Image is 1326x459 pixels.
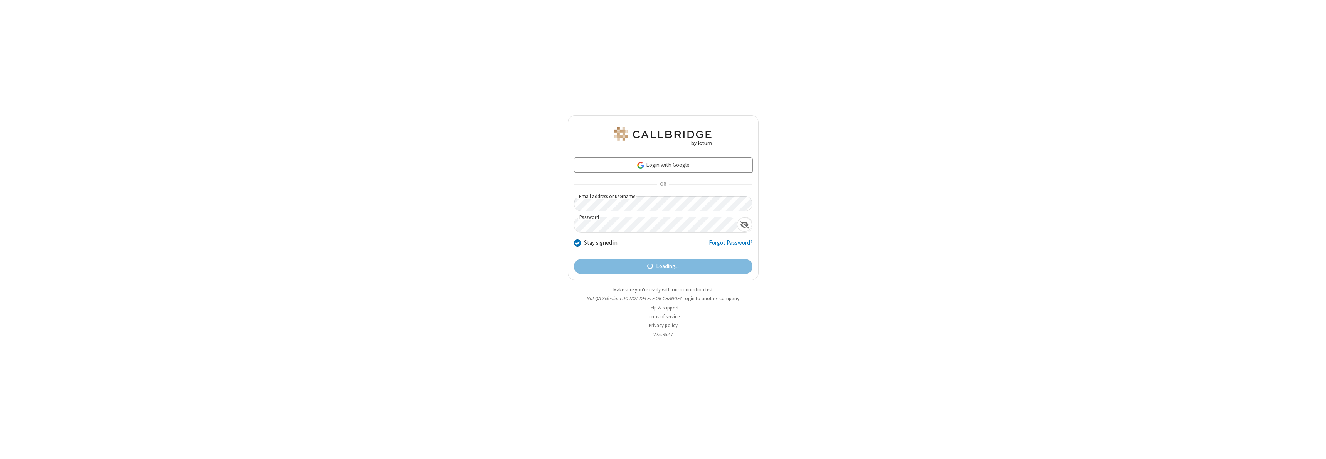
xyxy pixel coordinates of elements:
[636,161,645,170] img: google-icon.png
[657,179,669,190] span: OR
[568,295,759,302] li: Not QA Selenium DO NOT DELETE OR CHANGE?
[574,217,737,232] input: Password
[613,127,713,146] img: QA Selenium DO NOT DELETE OR CHANGE
[647,313,680,320] a: Terms of service
[584,239,618,247] label: Stay signed in
[648,304,679,311] a: Help & support
[649,322,678,329] a: Privacy policy
[568,331,759,338] li: v2.6.352.7
[574,196,752,211] input: Email address or username
[656,262,679,271] span: Loading...
[709,239,752,253] a: Forgot Password?
[683,295,739,302] button: Login to another company
[574,157,752,173] a: Login with Google
[737,217,752,232] div: Show password
[574,259,752,274] button: Loading...
[613,286,713,293] a: Make sure you're ready with our connection test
